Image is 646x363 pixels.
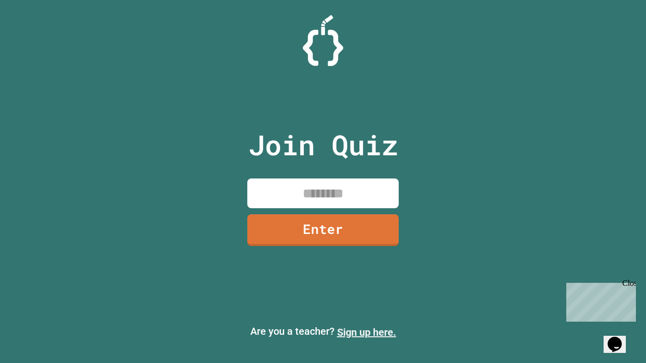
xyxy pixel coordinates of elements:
p: Are you a teacher? [8,324,638,340]
a: Enter [247,214,399,246]
p: Join Quiz [248,124,398,166]
img: Logo.svg [303,15,343,66]
iframe: chat widget [562,279,636,322]
iframe: chat widget [604,323,636,353]
a: Sign up here. [337,326,396,338]
div: Chat with us now!Close [4,4,70,64]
